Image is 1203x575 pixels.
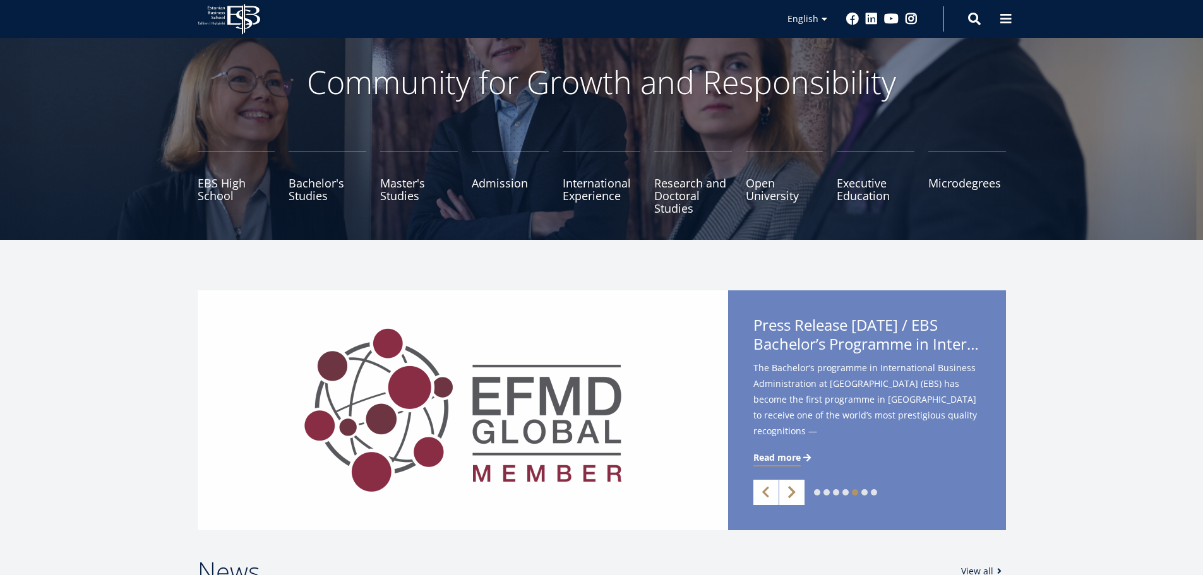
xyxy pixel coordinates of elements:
[852,489,858,495] a: 5
[654,151,732,215] a: Research and Doctoral Studies
[842,489,849,495] a: 4
[753,335,981,353] span: Bachelor’s Programme in International Business Administration Among the World’s Best with Five-Ye...
[753,360,981,459] span: The Bachelor’s programme in International Business Administration at [GEOGRAPHIC_DATA] (EBS) has ...
[753,316,981,357] span: Press Release [DATE] / EBS
[833,489,839,495] a: 3
[884,13,899,25] a: Youtube
[267,63,937,101] p: Community for Growth and Responsibility
[905,13,918,25] a: Instagram
[861,489,868,495] a: 6
[871,489,877,495] a: 7
[746,151,823,215] a: Open University
[753,451,801,464] span: Read more
[814,489,820,495] a: 1
[837,151,914,215] a: Executive Education
[753,480,779,505] a: Previous
[753,451,813,464] a: Read more
[198,151,275,215] a: EBS High School
[779,480,805,505] a: Next
[472,151,549,215] a: Admission
[198,290,728,530] img: a
[846,13,859,25] a: Facebook
[928,151,1006,215] a: Microdegrees
[289,151,366,215] a: Bachelor's Studies
[823,489,830,495] a: 2
[865,13,878,25] a: Linkedin
[380,151,458,215] a: Master's Studies
[563,151,640,215] a: International Experience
